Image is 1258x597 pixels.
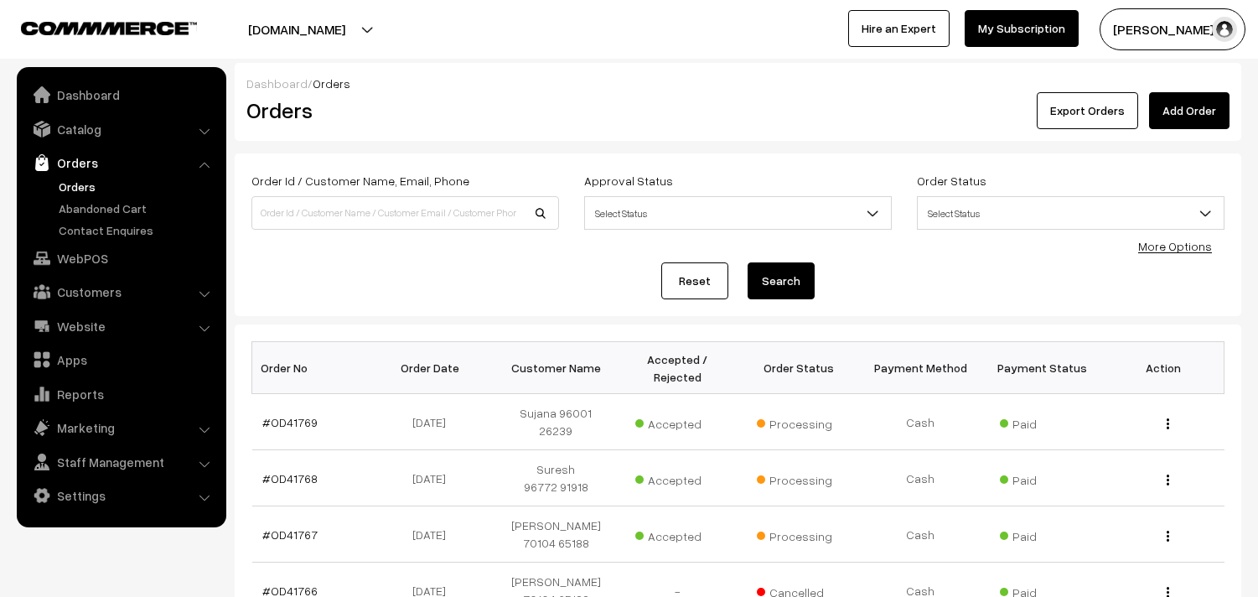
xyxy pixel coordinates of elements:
button: Export Orders [1037,92,1138,129]
a: #OD41768 [262,471,318,485]
th: Order Date [374,342,495,394]
img: Menu [1167,418,1169,429]
a: Add Order [1149,92,1230,129]
span: Orders [313,76,350,91]
a: Apps [21,345,220,375]
a: Orders [21,148,220,178]
td: Cash [860,450,981,506]
th: Payment Method [860,342,981,394]
td: [DATE] [374,450,495,506]
img: user [1212,17,1237,42]
span: Select Status [917,196,1224,230]
span: Paid [1000,523,1084,545]
a: Reports [21,379,220,409]
td: Cash [860,506,981,563]
span: Processing [757,467,841,489]
img: COMMMERCE [21,22,197,34]
span: Select Status [585,199,891,228]
th: Payment Status [981,342,1103,394]
span: Processing [757,411,841,433]
a: Orders [54,178,220,195]
a: Catalog [21,114,220,144]
span: Paid [1000,467,1084,489]
span: Accepted [635,467,719,489]
a: Marketing [21,413,220,443]
a: #OD41767 [262,527,318,542]
td: Cash [860,394,981,450]
label: Approval Status [584,172,673,189]
label: Order Status [917,172,986,189]
span: Processing [757,523,841,545]
a: #OD41769 [262,415,318,429]
th: Order No [252,342,374,394]
span: Accepted [635,411,719,433]
label: Order Id / Customer Name, Email, Phone [251,172,469,189]
button: [PERSON_NAME] s… [1100,8,1245,50]
a: WebPOS [21,243,220,273]
img: Menu [1167,475,1169,485]
span: Paid [1000,411,1084,433]
a: Dashboard [21,80,220,110]
th: Order Status [738,342,860,394]
a: Reset [661,262,728,299]
a: More Options [1138,239,1212,253]
a: Hire an Expert [848,10,950,47]
a: Dashboard [246,76,308,91]
a: My Subscription [965,10,1079,47]
button: [DOMAIN_NAME] [189,8,404,50]
span: Accepted [635,523,719,545]
a: Customers [21,277,220,307]
img: Menu [1167,531,1169,542]
td: Sujana 96001 26239 [495,394,617,450]
td: [DATE] [374,506,495,563]
a: Staff Management [21,447,220,477]
h2: Orders [246,97,557,123]
td: [DATE] [374,394,495,450]
a: Contact Enquires [54,221,220,239]
span: Select Status [918,199,1224,228]
td: [PERSON_NAME] 70104 65188 [495,506,617,563]
a: Settings [21,480,220,511]
span: Select Status [584,196,892,230]
th: Customer Name [495,342,617,394]
th: Action [1103,342,1224,394]
a: Abandoned Cart [54,200,220,217]
td: Suresh 96772 91918 [495,450,617,506]
button: Search [748,262,815,299]
a: Website [21,311,220,341]
a: COMMMERCE [21,17,168,37]
th: Accepted / Rejected [617,342,738,394]
input: Order Id / Customer Name / Customer Email / Customer Phone [251,196,559,230]
div: / [246,75,1230,92]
